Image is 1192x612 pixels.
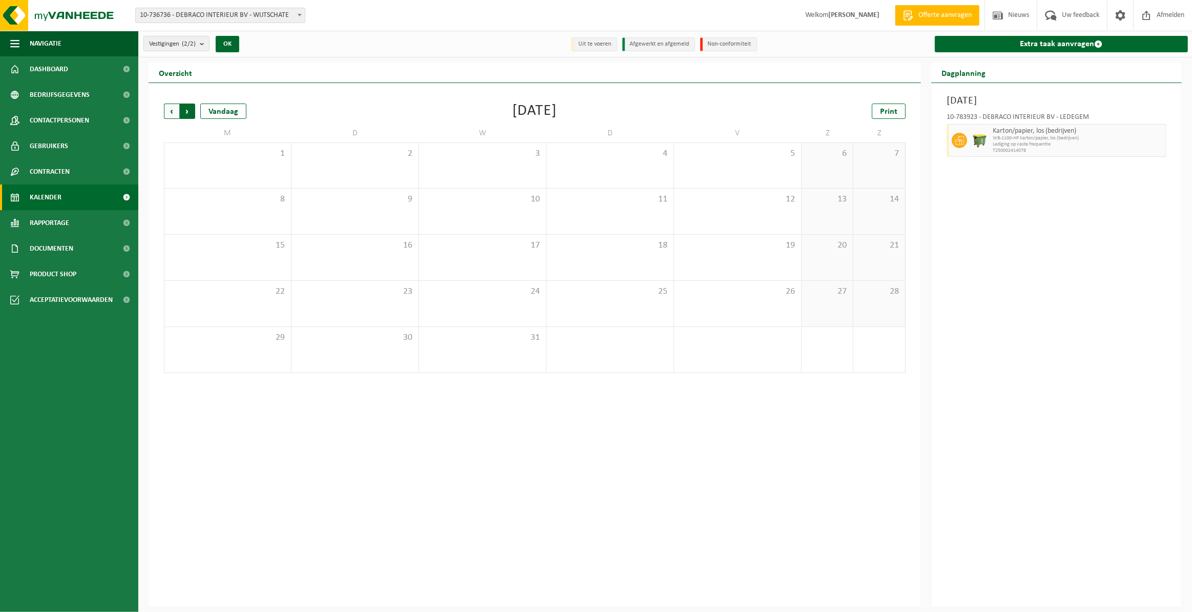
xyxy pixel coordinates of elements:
span: 9 [297,194,413,205]
span: Kalender [30,185,61,210]
span: 31 [424,332,541,343]
span: 8 [170,194,286,205]
span: 5 [679,148,796,159]
span: 27 [807,286,848,297]
h3: [DATE] [947,93,1166,109]
td: Z [853,124,905,142]
span: Acceptatievoorwaarden [30,287,113,313]
span: 15 [170,240,286,251]
td: V [674,124,802,142]
span: 6 [807,148,848,159]
span: 25 [552,286,668,297]
span: Vestigingen [149,36,196,52]
td: D [547,124,674,142]
span: Vorige [164,104,179,119]
td: M [164,124,291,142]
count: (2/2) [182,40,196,47]
span: 2 [297,148,413,159]
div: Vandaag [200,104,246,119]
span: 22 [170,286,286,297]
span: Documenten [30,236,73,261]
span: 30 [297,332,413,343]
span: 26 [679,286,796,297]
span: 18 [552,240,668,251]
span: 16 [297,240,413,251]
span: 19 [679,240,796,251]
span: 21 [859,240,900,251]
span: Offerte aanvragen [916,10,974,21]
span: Product Shop [30,261,76,287]
span: Print [880,108,897,116]
span: 10-736736 - DEBRACO INTERIEUR BV - WIJTSCHATE [136,8,305,23]
span: Lediging op vaste frequentie [993,141,1163,148]
span: T250002414078 [993,148,1163,154]
td: D [291,124,419,142]
span: 12 [679,194,796,205]
span: WB-1100-HP karton/papier, los (bedrijven) [993,135,1163,141]
span: Karton/papier, los (bedrijven) [993,127,1163,135]
button: Vestigingen(2/2) [143,36,210,51]
span: 13 [807,194,848,205]
span: Dashboard [30,56,68,82]
span: 24 [424,286,541,297]
span: Navigatie [30,31,61,56]
span: 1 [170,148,286,159]
span: Contracten [30,159,70,185]
span: 29 [170,332,286,343]
span: 28 [859,286,900,297]
td: Z [802,124,853,142]
span: 14 [859,194,900,205]
span: 17 [424,240,541,251]
span: Rapportage [30,210,69,236]
span: 7 [859,148,900,159]
a: Print [872,104,906,119]
h2: Overzicht [149,63,202,83]
a: Offerte aanvragen [895,5,979,26]
span: Bedrijfsgegevens [30,82,90,108]
button: OK [216,36,239,52]
a: Extra taak aanvragen [935,36,1188,52]
li: Non-conformiteit [700,37,757,51]
span: 11 [552,194,668,205]
li: Afgewerkt en afgemeld [622,37,695,51]
span: 3 [424,148,541,159]
span: 10-736736 - DEBRACO INTERIEUR BV - WIJTSCHATE [135,8,305,23]
li: Uit te voeren [571,37,617,51]
span: 4 [552,148,668,159]
img: WB-1100-HPE-GN-50 [972,133,988,148]
span: Gebruikers [30,133,68,159]
div: 10-783923 - DEBRACO INTERIEUR BV - LEDEGEM [947,114,1166,124]
span: 23 [297,286,413,297]
span: 10 [424,194,541,205]
td: W [419,124,547,142]
h2: Dagplanning [931,63,996,83]
span: 20 [807,240,848,251]
strong: [PERSON_NAME] [828,11,880,19]
span: Contactpersonen [30,108,89,133]
span: Volgende [180,104,195,119]
div: [DATE] [512,104,557,119]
